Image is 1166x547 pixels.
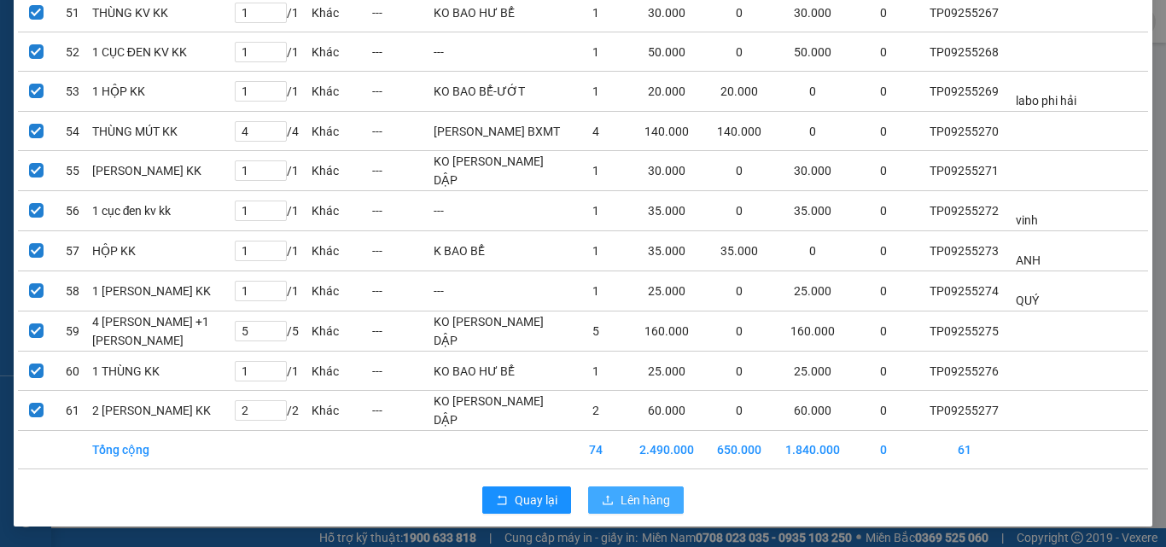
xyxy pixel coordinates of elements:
td: TP09255277 [914,391,1016,431]
span: Quay lại [515,491,557,509]
td: HỘP KK [91,231,234,271]
td: --- [433,191,566,231]
td: / 4 [234,112,311,151]
td: --- [371,151,432,191]
td: --- [371,391,432,431]
td: TP09255273 [914,231,1016,271]
td: 1 [565,72,626,112]
td: 56 [55,191,91,231]
td: 0 [853,352,913,391]
td: 0 [853,32,913,72]
td: TP09255274 [914,271,1016,311]
td: 25.000 [772,271,853,311]
td: 74 [565,431,626,469]
span: 1 cục đen kv kk (SL: [7,109,241,157]
td: 0 [853,72,913,112]
td: 1 [565,352,626,391]
td: 25.000 [772,352,853,391]
span: Lên hàng [621,491,670,509]
td: 2.490.000 [627,431,707,469]
span: 0 [63,65,73,84]
td: 20.000 [707,72,772,112]
td: 60 [55,352,91,391]
td: 5 [565,311,626,352]
td: 60.000 [772,391,853,431]
td: 58 [55,271,91,311]
td: 4 [565,112,626,151]
td: TP09255269 [914,72,1016,112]
span: rollback [496,494,508,508]
td: Tổng cộng [91,431,234,469]
td: THÙNG MÚT KK [91,112,234,151]
td: 35.000 [772,191,853,231]
span: Chưa cước: [5,44,89,62]
td: / 1 [234,151,311,191]
td: 160.000 [627,311,707,352]
td: 1 cục đen kv kk [91,191,234,231]
span: Ghi chú: [5,86,63,105]
span: QUÝ [1016,294,1039,307]
td: 1 [565,271,626,311]
td: TP09255268 [914,32,1016,72]
td: 61 [55,391,91,431]
td: --- [433,271,566,311]
td: 1 [565,231,626,271]
td: 2 [PERSON_NAME] KK [91,391,234,431]
td: 50.000 [627,32,707,72]
td: 140.000 [707,112,772,151]
td: Khác [311,391,371,431]
span: vinh [1016,213,1038,227]
td: Khác [311,311,371,352]
td: 0 [707,391,772,431]
td: 53 [55,72,91,112]
td: Khác [311,231,371,271]
td: KO BAO HƯ BỂ [433,352,566,391]
td: 1 [565,191,626,231]
td: 57 [55,231,91,271]
span: 0 [76,22,85,41]
td: --- [371,352,432,391]
td: Khác [311,32,371,72]
td: Khác [311,352,371,391]
td: --- [371,32,432,72]
td: [PERSON_NAME] BXMT [433,112,566,151]
td: --- [371,72,432,112]
span: Thu hộ: [5,65,59,84]
td: 50.000 [772,32,853,72]
td: 0 [853,151,913,191]
td: Khác [311,112,371,151]
td: Khác [311,191,371,231]
td: --- [433,32,566,72]
td: 0 [772,72,853,112]
td: 140.000 [627,112,707,151]
td: 30.000 [627,151,707,191]
td: 1 THÙNG KK [91,352,234,391]
td: / 2 [234,391,311,431]
td: 0 [853,271,913,311]
td: 0 [707,271,772,311]
td: / 1 [234,191,311,231]
td: TP09255276 [914,352,1016,391]
span: 35.000 [93,44,144,62]
button: rollbackQuay lại [482,486,571,514]
td: 0 [707,352,772,391]
td: 1.840.000 [772,431,853,469]
td: 0 [772,231,853,271]
td: / 1 [234,231,311,271]
td: Khác [311,271,371,311]
td: 35.000 [707,231,772,271]
td: 0 [772,112,853,151]
td: 0 [853,311,913,352]
td: --- [371,231,432,271]
td: 52 [55,32,91,72]
td: KO [PERSON_NAME] DẬP [433,151,566,191]
td: 61 [914,431,1016,469]
td: KO [PERSON_NAME] DẬP [433,391,566,431]
td: 0 [707,151,772,191]
td: KO [PERSON_NAME] DẬP [433,311,566,352]
td: 0 [853,231,913,271]
td: 20.000 [627,72,707,112]
td: 2 [565,391,626,431]
td: [PERSON_NAME] KK [91,151,234,191]
td: / 1 [234,271,311,311]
